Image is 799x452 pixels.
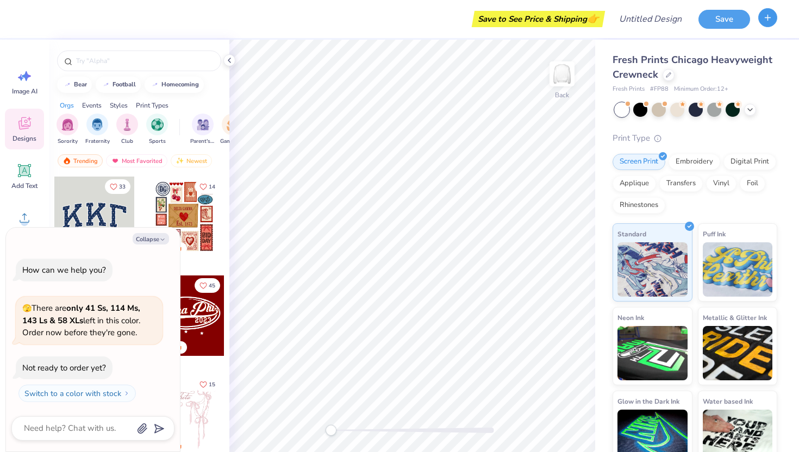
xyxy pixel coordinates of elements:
[171,154,212,167] div: Newest
[613,175,656,192] div: Applique
[195,377,220,392] button: Like
[195,278,220,293] button: Like
[698,10,750,29] button: Save
[74,81,87,87] div: bear
[12,87,38,96] span: Image AI
[190,137,215,146] span: Parent's Weekend
[22,303,140,338] span: There are left in this color. Order now before they're gone.
[209,184,215,190] span: 14
[22,303,32,313] span: 🫣
[617,242,688,297] img: Standard
[151,81,159,88] img: trend_line.gif
[116,114,138,146] div: filter for Club
[146,114,168,146] button: filter button
[703,326,773,380] img: Metallic & Glitter Ink
[551,63,573,85] img: Back
[121,118,133,131] img: Club Image
[161,81,199,87] div: homecoming
[703,395,753,407] span: Water based Ink
[85,137,110,146] span: Fraternity
[703,242,773,297] img: Puff Ink
[740,175,765,192] div: Foil
[60,101,74,110] div: Orgs
[151,118,164,131] img: Sports Image
[82,101,102,110] div: Events
[669,154,720,170] div: Embroidery
[220,114,245,146] button: filter button
[220,137,245,146] span: Game Day
[613,85,645,94] span: Fresh Prints
[613,53,772,81] span: Fresh Prints Chicago Heavyweight Crewneck
[11,181,38,190] span: Add Text
[613,197,665,214] div: Rhinestones
[149,137,166,146] span: Sports
[63,157,71,165] img: trending.gif
[110,101,128,110] div: Styles
[121,137,133,146] span: Club
[209,382,215,387] span: 15
[102,81,110,88] img: trend_line.gif
[57,114,78,146] div: filter for Sorority
[674,85,728,94] span: Minimum Order: 12 +
[617,312,644,323] span: Neon Ink
[617,395,679,407] span: Glow in the Dark Ink
[650,85,669,94] span: # FP88
[176,157,184,165] img: newest.gif
[133,233,169,244] button: Collapse
[190,114,215,146] button: filter button
[63,81,72,88] img: trend_line.gif
[190,114,215,146] div: filter for Parent's Weekend
[123,390,130,397] img: Switch to a color with stock
[105,179,130,194] button: Like
[58,154,103,167] div: Trending
[136,101,168,110] div: Print Types
[555,90,569,100] div: Back
[610,8,690,30] input: Untitled Design
[197,118,209,131] img: Parent's Weekend Image
[613,132,777,145] div: Print Type
[227,118,239,131] img: Game Day Image
[723,154,776,170] div: Digital Print
[18,385,136,402] button: Switch to a color with stock
[703,312,767,323] span: Metallic & Glitter Ink
[703,228,726,240] span: Puff Ink
[57,77,92,93] button: bear
[195,179,220,194] button: Like
[146,114,168,146] div: filter for Sports
[613,154,665,170] div: Screen Print
[111,157,120,165] img: most_fav.gif
[96,77,141,93] button: football
[659,175,703,192] div: Transfers
[85,114,110,146] div: filter for Fraternity
[22,303,140,326] strong: only 41 Ss, 114 Ms, 143 Ls & 58 XLs
[57,114,78,146] button: filter button
[85,114,110,146] button: filter button
[116,114,138,146] button: filter button
[113,81,136,87] div: football
[58,137,78,146] span: Sorority
[220,114,245,146] div: filter for Game Day
[119,184,126,190] span: 33
[106,154,167,167] div: Most Favorited
[209,283,215,288] span: 45
[617,326,688,380] img: Neon Ink
[475,11,602,27] div: Save to See Price & Shipping
[13,134,36,143] span: Designs
[145,77,204,93] button: homecoming
[61,118,74,131] img: Sorority Image
[587,12,599,25] span: 👉
[326,425,336,436] div: Accessibility label
[706,175,736,192] div: Vinyl
[75,55,214,66] input: Try "Alpha"
[22,362,106,373] div: Not ready to order yet?
[22,265,106,275] div: How can we help you?
[617,228,646,240] span: Standard
[91,118,103,131] img: Fraternity Image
